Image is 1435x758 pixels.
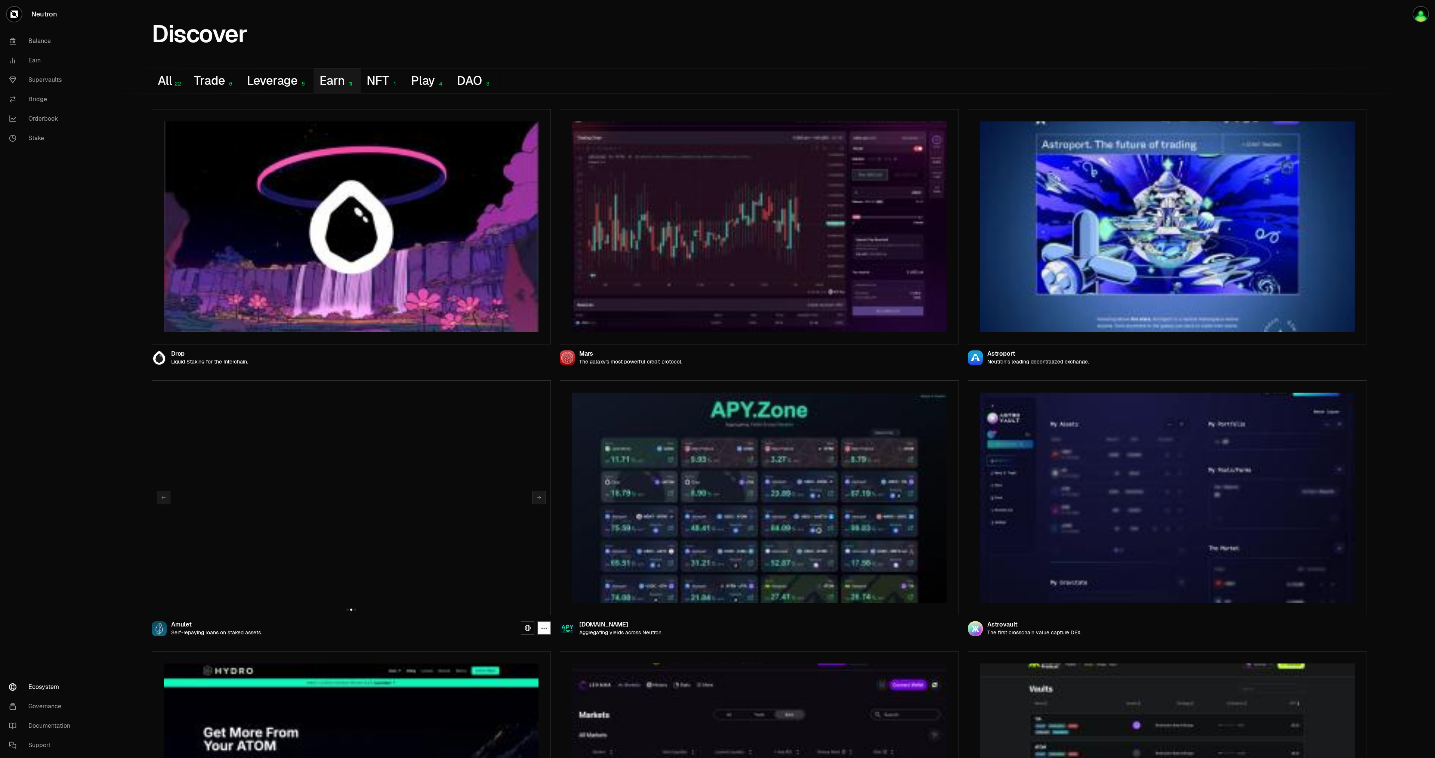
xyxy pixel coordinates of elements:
a: Ecosystem [3,677,81,697]
button: Leverage [241,68,314,93]
button: Earn [314,68,361,93]
img: Astroport preview image [980,121,1355,332]
button: NFT [361,68,405,93]
div: Astrovault [987,622,1081,628]
img: Astrovault preview image [980,393,1355,603]
p: Neutron’s leading decentralized exchange. [987,359,1089,365]
h1: Discover [152,24,247,44]
a: Governance [3,697,81,716]
div: 11 [345,81,355,87]
a: Stake [3,129,81,148]
a: Balance [3,31,81,51]
p: Self-repaying loans on staked assets. [171,629,262,636]
div: 22 [172,81,182,87]
div: 3 [482,81,492,87]
a: Support [3,736,81,755]
div: [DOMAIN_NAME] [579,622,663,628]
div: Astroport [987,351,1089,357]
img: Amulet preview image [164,393,538,603]
p: The first crosschain value capture DEX. [987,629,1081,636]
div: 1 [389,81,399,87]
button: Trade [188,68,241,93]
a: Earn [3,51,81,70]
a: Documentation [3,716,81,736]
div: 6 [297,81,308,87]
button: All [152,68,188,93]
p: The galaxy's most powerful credit protocol. [579,359,682,365]
div: Mars [579,351,682,357]
button: DAO [451,68,498,93]
div: Amulet [171,622,262,628]
img: Mars preview image [572,121,947,332]
img: Apy.Zone preview image [572,393,947,603]
a: Orderbook [3,109,81,129]
button: Play [405,68,451,93]
img: Staking [1413,7,1428,22]
p: Liquid Staking for the Interchain. [171,359,248,365]
img: Drop preview image [164,121,538,332]
a: Bridge [3,90,81,109]
div: Drop [171,351,248,357]
div: 6 [225,81,235,87]
p: Aggregating yields across Neutron. [579,629,663,636]
div: 4 [435,81,445,87]
a: Supervaults [3,70,81,90]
